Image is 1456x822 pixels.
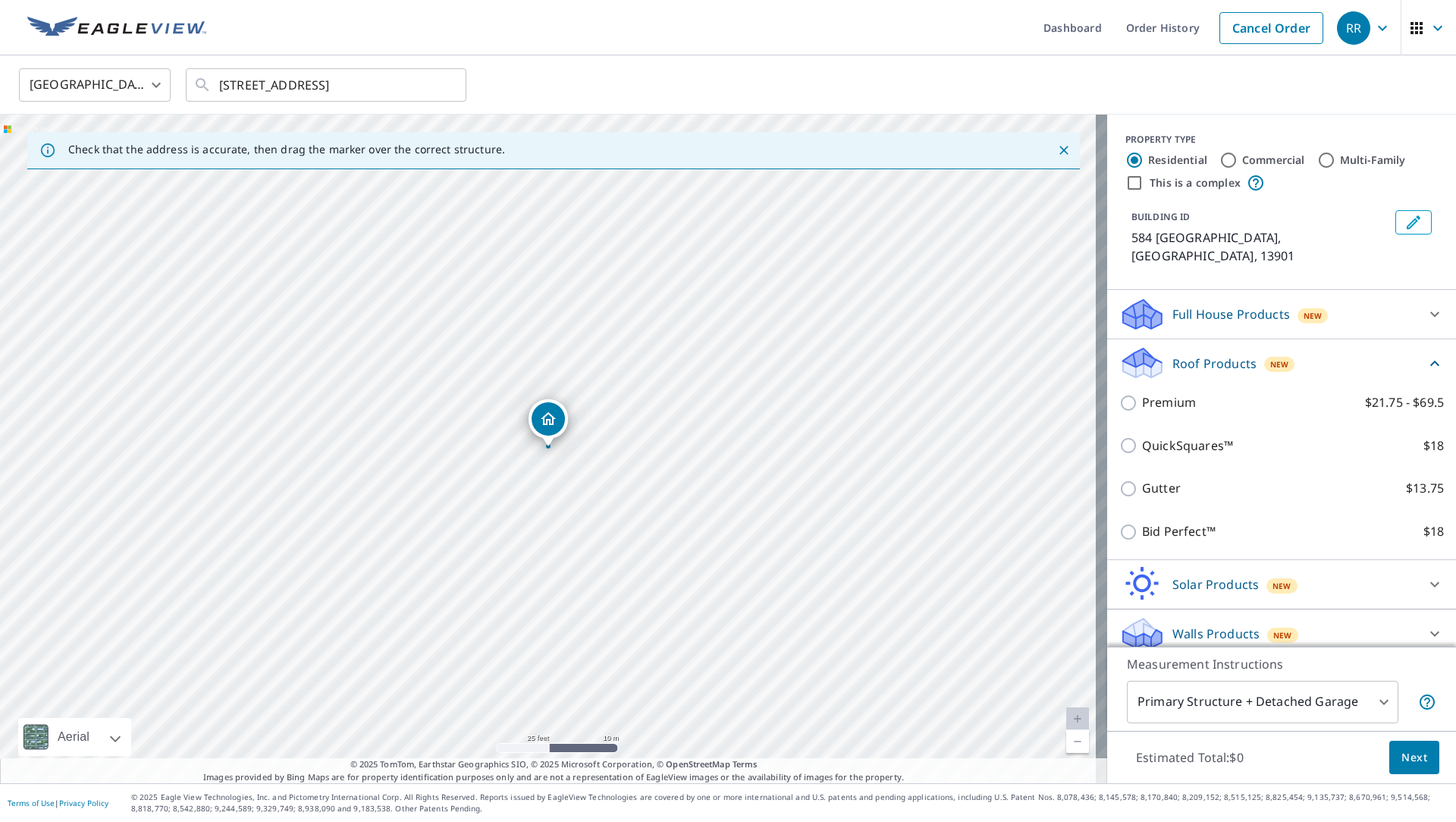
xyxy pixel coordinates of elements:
span: New [1273,629,1292,641]
p: Solar Products [1172,575,1259,594]
div: Aerial [53,718,94,756]
a: Terms [733,758,758,770]
p: Walls Products [1172,625,1260,643]
label: Multi-Family [1340,153,1406,168]
div: PROPERTY TYPE [1125,133,1438,146]
span: Your report will include the primary structure and a detached garage if one exists. [1418,693,1436,711]
p: Premium [1142,393,1196,412]
a: Current Level 20, Zoom Out [1066,730,1089,753]
div: Walls ProductsNew [1119,616,1444,652]
p: Roof Products [1172,354,1257,373]
p: QuickSquares™ [1142,436,1233,455]
p: Gutter [1142,479,1181,498]
div: Full House ProductsNew [1119,296,1444,332]
p: BUILDING ID [1131,210,1190,223]
div: Dropped pin, building 1, Residential property, 584 Chenango St Binghamton, NY 13901 [529,399,568,446]
span: © 2025 TomTom, Earthstar Geographics SIO, © 2025 Microsoft Corporation, © [350,758,758,771]
input: Search by address or latitude-longitude [219,64,435,106]
label: Residential [1148,153,1207,168]
p: $18 [1423,522,1444,541]
p: Full House Products [1172,305,1290,323]
span: New [1270,358,1289,370]
a: Cancel Order [1219,12,1323,44]
p: $18 [1423,436,1444,455]
p: Check that the address is accurate, then drag the marker over the correct structure. [68,143,505,156]
div: RR [1337,11,1370,45]
p: 584 [GEOGRAPHIC_DATA], [GEOGRAPHIC_DATA], 13901 [1131,228,1389,265]
a: Current Level 20, Zoom In Disabled [1066,707,1089,730]
p: Bid Perfect™ [1142,522,1216,541]
button: Next [1389,741,1439,775]
p: $13.75 [1406,479,1444,498]
div: [GEOGRAPHIC_DATA] [19,64,171,106]
p: Measurement Instructions [1127,655,1436,673]
label: This is a complex [1150,175,1241,191]
label: Commercial [1242,153,1305,168]
img: EV Logo [27,17,206,39]
div: Roof ProductsNew [1119,345,1444,381]
span: New [1304,310,1323,322]
a: OpenStreetMap [666,758,730,770]
div: Solar ProductsNew [1119,566,1444,603]
div: Aerial [18,718,131,756]
p: © 2025 Eagle View Technologies, Inc. and Pictometry International Corp. All Rights Reserved. Repo... [131,792,1448,814]
button: Close [1054,140,1074,160]
p: Estimated Total: $0 [1124,741,1256,774]
span: Next [1401,748,1427,767]
div: Primary Structure + Detached Garage [1127,681,1398,723]
p: $21.75 - $69.5 [1365,393,1444,412]
a: Terms of Use [8,798,55,808]
button: Edit building 1 [1395,210,1432,235]
span: New [1272,580,1291,592]
p: | [8,798,108,808]
a: Privacy Policy [59,798,108,808]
